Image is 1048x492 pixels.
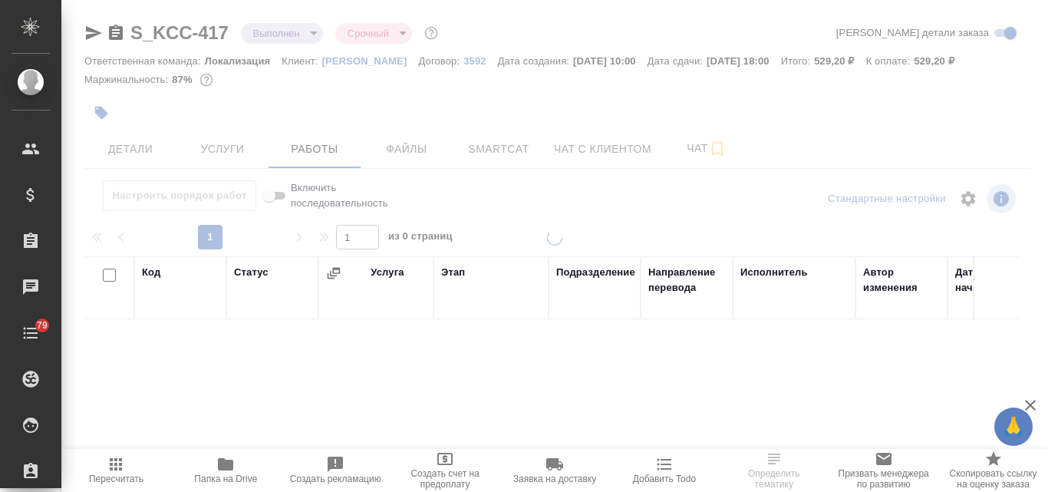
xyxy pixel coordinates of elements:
[863,265,940,296] div: Автор изменения
[441,265,465,280] div: Этап
[171,449,281,492] button: Папка на Drive
[194,474,257,484] span: Папка на Drive
[947,468,1039,490] span: Скопировать ссылку на оценку заказа
[513,474,596,484] span: Заявка на доставку
[829,449,938,492] button: Призвать менеджера по развитию
[391,449,500,492] button: Создать счет на предоплату
[28,318,57,333] span: 79
[556,265,635,280] div: Подразделение
[142,265,160,280] div: Код
[740,265,808,280] div: Исполнитель
[633,474,696,484] span: Добавить Todo
[61,449,171,492] button: Пересчитать
[1000,411,1027,443] span: 🙏
[371,265,404,280] div: Услуга
[234,265,269,280] div: Статус
[89,474,143,484] span: Пересчитать
[4,314,58,352] a: 79
[290,474,381,484] span: Создать рекламацию
[955,265,1017,296] div: Дата начала
[326,266,341,281] button: Сгруппировать
[938,449,1048,492] button: Скопировать ссылку на оценку заказа
[719,449,829,492] button: Определить тематику
[281,449,391,492] button: Создать рекламацию
[500,449,610,492] button: Заявка на доставку
[728,468,819,490] span: Определить тематику
[994,408,1033,446] button: 🙏
[648,265,725,296] div: Направление перевода
[609,449,719,492] button: Добавить Todo
[400,468,491,490] span: Создать счет на предоплату
[838,468,929,490] span: Призвать менеджера по развитию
